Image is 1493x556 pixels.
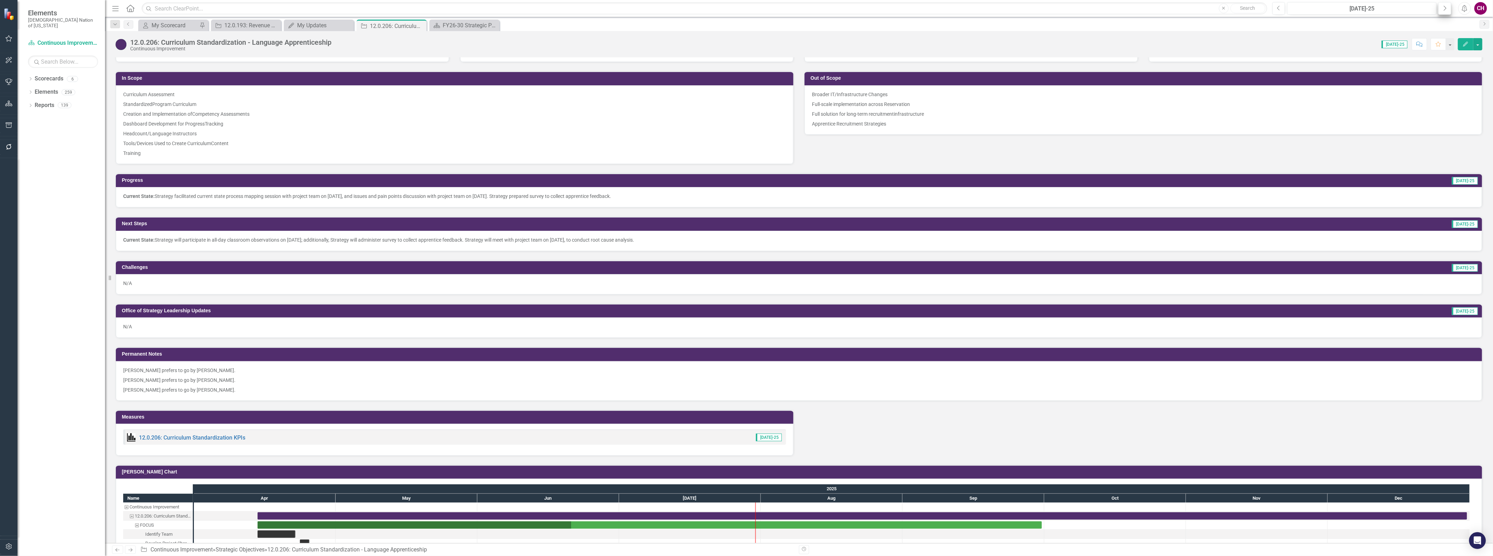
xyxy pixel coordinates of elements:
span: Tools/Devices Used to Create Curriculum [123,141,211,146]
div: Apr [194,494,336,503]
div: Identify Team [123,530,193,539]
div: My Updates [297,21,352,30]
p: N/A [123,280,1475,287]
span: Program Curriculum [152,101,196,107]
h3: [PERSON_NAME] Chart [122,469,1479,475]
img: ClearPoint Strategy [3,8,16,20]
div: FOCUS [140,521,154,530]
h3: Permanent Notes [122,351,1479,357]
div: 6 [67,76,78,82]
a: Scorecards [35,75,63,83]
p: ​ [123,129,786,138]
span: Headcount/Language Instructors [123,131,197,136]
span: Training [123,150,141,156]
div: Task: Start date: 2025-04-23 End date: 2025-04-25 [300,540,309,547]
input: Search ClearPoint... [142,2,1267,15]
span: Search [1240,5,1255,11]
p: Strategy will participate in all-day classroom observations on [DATE]; additionally, Strategy wil... [123,236,1475,243]
div: Sep [903,494,1044,503]
div: Task: Start date: 2025-04-14 End date: 2025-09-30 [258,521,1042,529]
p: ​ [123,99,786,109]
a: Reports [35,101,54,109]
small: [DEMOGRAPHIC_DATA] Nation of [US_STATE] [28,17,98,29]
span: [DATE]-25 [1452,177,1478,185]
button: Search [1231,3,1266,13]
span: [DATE]-25 [1382,41,1408,48]
span: [DATE]-25 [756,434,782,441]
input: Search Below... [28,56,98,68]
p: N/A [123,323,1475,330]
span: Curriculum Assessment [123,92,175,97]
div: Develop Project Charter [145,539,191,548]
p: ​ [123,91,786,99]
div: 12.0.206: Curriculum Standardization - Language Apprenticeship [267,546,427,553]
strong: Current State: [123,237,155,243]
p: Strategy facilitated current state process mapping session with project team on [DATE], and issue... [123,193,1475,200]
div: Task: Continuous Improvement Start date: 2025-04-14 End date: 2025-04-15 [123,502,193,512]
button: [DATE]-25 [1287,2,1437,15]
p: ​ [812,109,1475,119]
div: [DATE]-25 [1290,5,1434,13]
div: Continuous Improvement [123,502,193,512]
div: 259 [62,89,75,95]
p: ​ [123,138,786,148]
span: [DATE]-25 [1452,220,1478,228]
div: Task: Start date: 2025-04-14 End date: 2025-12-31 [123,512,193,521]
h3: In Scope [122,76,790,81]
div: 12.0.206: Curriculum Standardization - Language Apprenticeship [123,512,193,521]
div: FY26-30 Strategic Plan [443,21,498,30]
div: Jun [477,494,619,503]
p: [PERSON_NAME] prefers to go by [PERSON_NAME]. [123,367,1475,375]
div: Aug [761,494,903,503]
span: Content [211,141,229,146]
p: ​ [123,119,786,129]
span: Competency Assessments [192,111,250,117]
h3: Progress [122,178,724,183]
a: Continuous Improvement [150,546,213,553]
a: Continuous Improvement [28,39,98,47]
div: 12.0.206: Curriculum Standardization - Language Apprenticeship [370,22,425,30]
div: 12.0.193: Revenue Audit Exceptions [224,21,279,30]
div: My Scorecard [152,21,198,30]
div: Nov [1186,494,1328,503]
a: 12.0.193: Revenue Audit Exceptions [213,21,279,30]
div: Task: Start date: 2025-04-14 End date: 2025-12-31 [258,512,1467,520]
div: Task: Start date: 2025-04-23 End date: 2025-04-25 [123,539,193,548]
span: Creation and Implementation of [123,111,192,117]
span: [DATE]-25 [1452,307,1478,315]
div: May [336,494,477,503]
h3: Measures [122,414,790,420]
div: Dec [1328,494,1470,503]
div: Task: Start date: 2025-04-14 End date: 2025-09-30 [123,521,193,530]
div: Continuous Improvement [129,502,179,512]
h3: Challenges [122,265,794,270]
div: 2025 [194,484,1470,493]
span: Tracking [205,121,223,127]
p: [PERSON_NAME] prefers to go by [PERSON_NAME]. [123,375,1475,385]
h3: Out of Scope [811,76,1479,81]
h3: Next Steps [122,221,784,226]
span: [DATE]-25 [1452,264,1478,272]
div: Task: Start date: 2025-04-14 End date: 2025-04-22 [258,530,295,538]
a: 12.0.206: Curriculum Standardization KPIs [139,434,245,441]
button: CH [1474,2,1487,15]
div: Develop Project Charter [123,539,193,548]
a: My Updates [286,21,352,30]
strong: Current State: [123,193,155,199]
p: ​ [812,99,1475,109]
span: Apprentice Recruitment Strategies [812,121,886,127]
p: [PERSON_NAME] prefers to go by [PERSON_NAME]. [123,385,1475,393]
div: 139 [58,102,71,108]
span: Full solution for long-term recruitment [812,111,894,117]
p: ​ [812,91,1475,99]
div: Open Intercom Messenger [1469,532,1486,549]
a: Elements [35,88,58,96]
div: 12.0.206: Curriculum Standardization - Language Apprenticeship [130,38,331,46]
span: Dashboard Development for Progress [123,121,205,127]
div: Oct [1044,494,1186,503]
a: FY26-30 Strategic Plan [431,21,498,30]
p: ​ [123,109,786,119]
span: Standardized [123,101,152,107]
h3: Office of Strategy Leadership Updates [122,308,1166,313]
